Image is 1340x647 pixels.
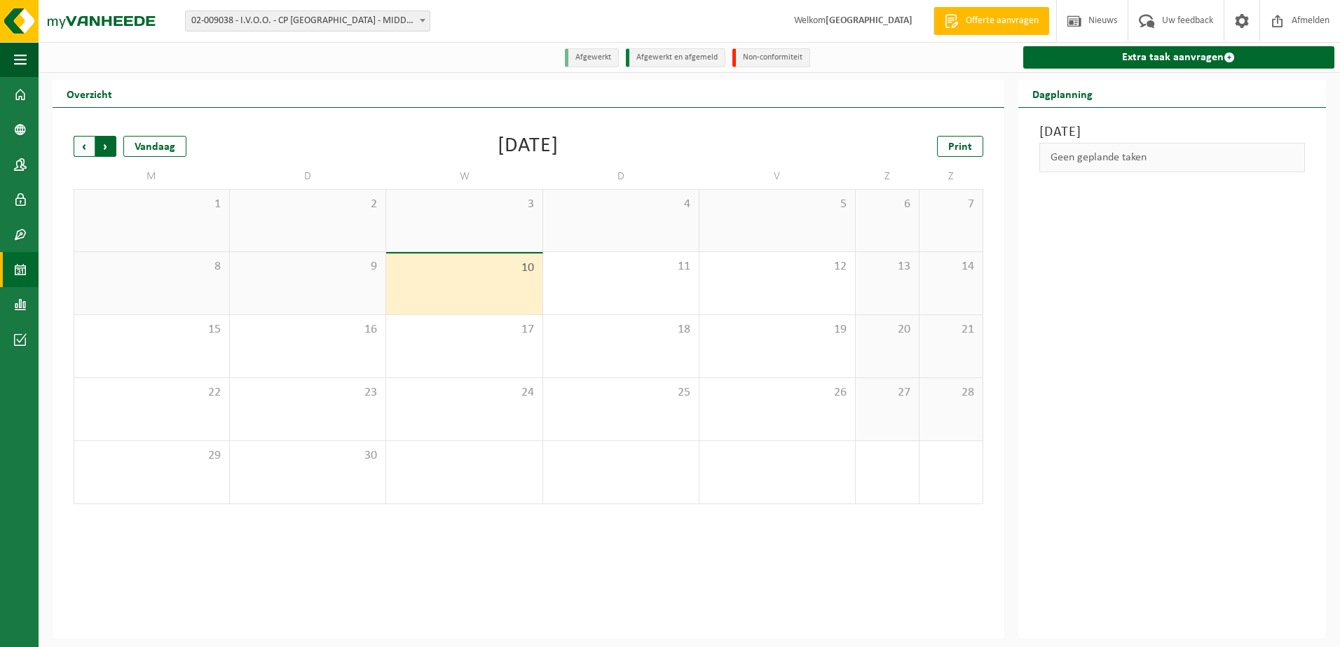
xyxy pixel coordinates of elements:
[230,164,386,189] td: D
[550,385,692,401] span: 25
[919,164,983,189] td: Z
[565,48,619,67] li: Afgewerkt
[81,197,222,212] span: 1
[856,164,919,189] td: Z
[393,197,535,212] span: 3
[962,14,1042,28] span: Offerte aanvragen
[550,259,692,274] span: 11
[732,48,810,67] li: Non-conformiteit
[550,322,692,338] span: 18
[927,259,976,274] span: 14
[237,259,378,274] span: 9
[948,141,972,153] span: Print
[74,136,95,157] span: Vorige
[706,322,848,338] span: 19
[626,48,725,67] li: Afgewerkt en afgemeld
[81,385,222,401] span: 22
[937,136,983,157] a: Print
[237,322,378,338] span: 16
[927,322,976,338] span: 21
[863,322,912,338] span: 20
[81,322,222,338] span: 15
[237,197,378,212] span: 2
[934,7,1049,35] a: Offerte aanvragen
[1018,80,1107,107] h2: Dagplanning
[706,259,848,274] span: 12
[393,385,535,401] span: 24
[95,136,116,157] span: Volgende
[1023,46,1334,69] a: Extra taak aanvragen
[237,385,378,401] span: 23
[927,197,976,212] span: 7
[498,136,559,157] div: [DATE]
[863,259,912,274] span: 13
[393,260,535,276] span: 10
[186,11,430,31] span: 02-009038 - I.V.O.O. - CP MIDDELKERKE - MIDDELKERKE
[706,385,848,401] span: 26
[386,164,542,189] td: W
[81,448,222,464] span: 29
[237,448,378,464] span: 30
[550,197,692,212] span: 4
[863,385,912,401] span: 27
[393,322,535,338] span: 17
[863,197,912,212] span: 6
[927,385,976,401] span: 28
[699,164,856,189] td: V
[1039,143,1305,172] div: Geen geplande taken
[706,197,848,212] span: 5
[74,164,230,189] td: M
[123,136,186,157] div: Vandaag
[53,80,126,107] h2: Overzicht
[1039,122,1305,143] h3: [DATE]
[81,259,222,274] span: 8
[826,15,912,26] strong: [GEOGRAPHIC_DATA]
[543,164,699,189] td: D
[185,11,430,32] span: 02-009038 - I.V.O.O. - CP MIDDELKERKE - MIDDELKERKE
